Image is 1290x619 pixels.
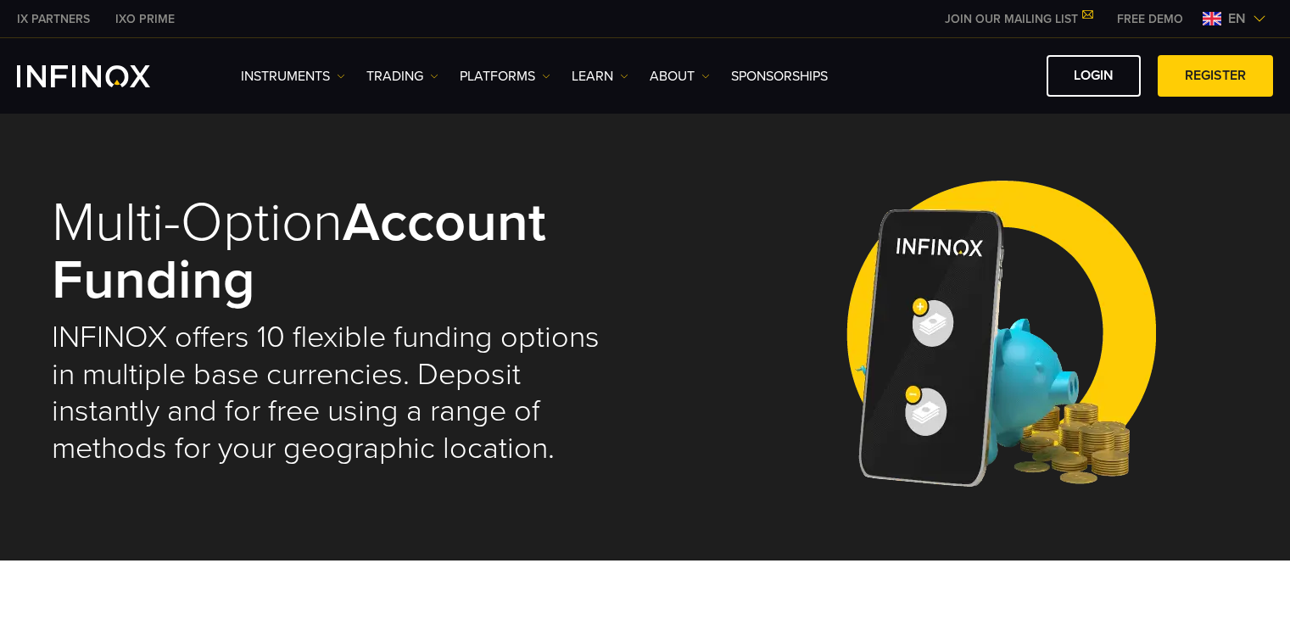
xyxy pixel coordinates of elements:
a: SPONSORSHIPS [731,66,828,86]
h1: Multi-Option [52,194,622,310]
h2: INFINOX offers 10 flexible funding options in multiple base currencies. Deposit instantly and for... [52,319,622,468]
a: INFINOX MENU [1104,10,1196,28]
a: REGISTER [1158,55,1273,97]
a: Learn [572,66,628,86]
a: INFINOX Logo [17,65,190,87]
a: INFINOX [4,10,103,28]
a: INFINOX [103,10,187,28]
a: LOGIN [1047,55,1141,97]
a: JOIN OUR MAILING LIST [932,12,1104,26]
strong: Account Funding [52,189,546,314]
a: PLATFORMS [460,66,550,86]
a: TRADING [366,66,438,86]
a: Instruments [241,66,345,86]
span: en [1221,8,1253,29]
a: ABOUT [650,66,710,86]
